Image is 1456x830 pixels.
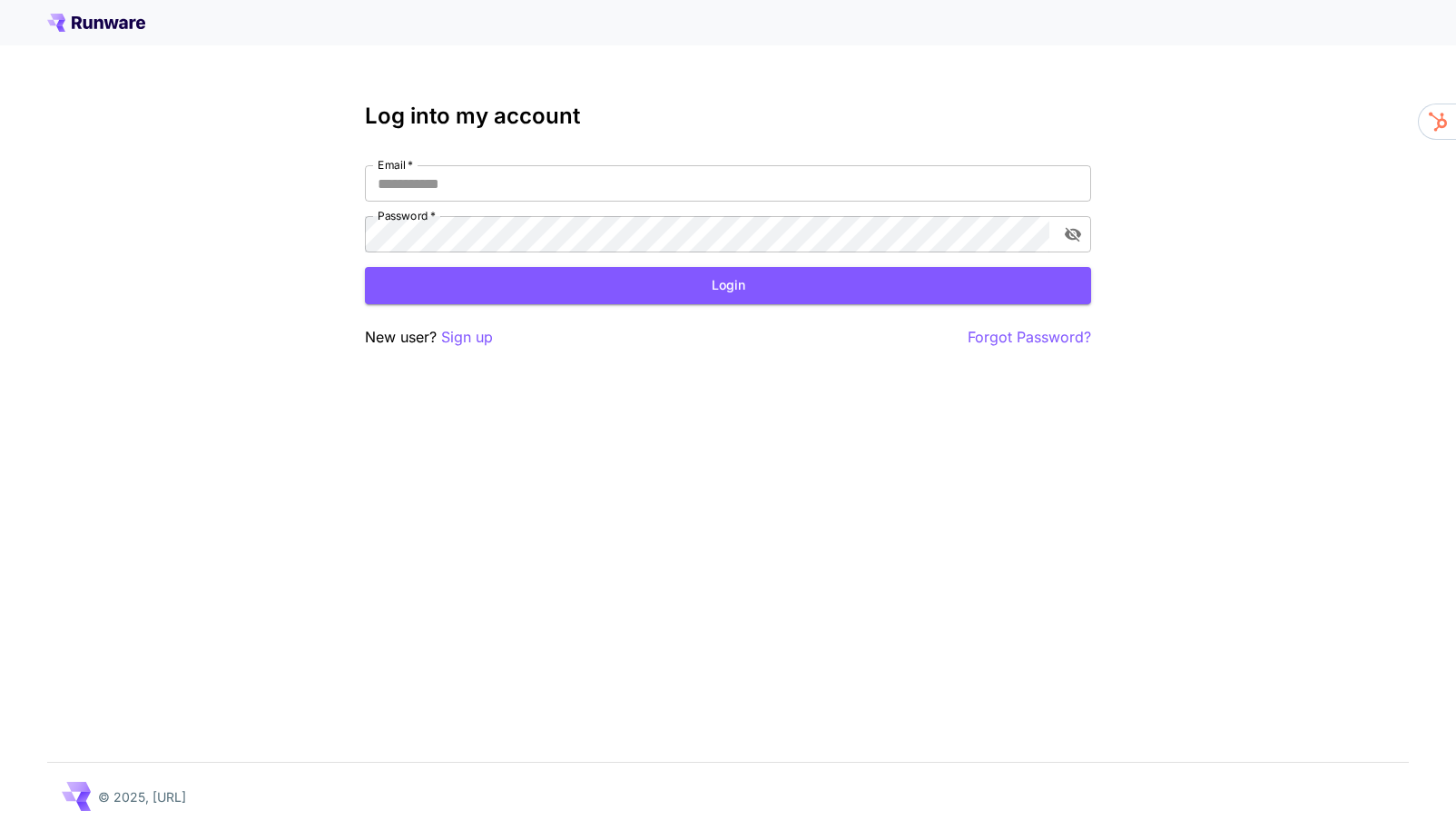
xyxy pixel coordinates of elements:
button: toggle password visibility [1057,218,1089,251]
label: Password [378,208,436,223]
button: Forgot Password? [968,326,1091,349]
button: Sign up [441,326,493,349]
p: © 2025, [URL] [98,787,186,806]
button: Login [365,267,1091,304]
label: Email [378,157,413,173]
h3: Log into my account [365,104,1091,129]
p: New user? [365,326,493,349]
